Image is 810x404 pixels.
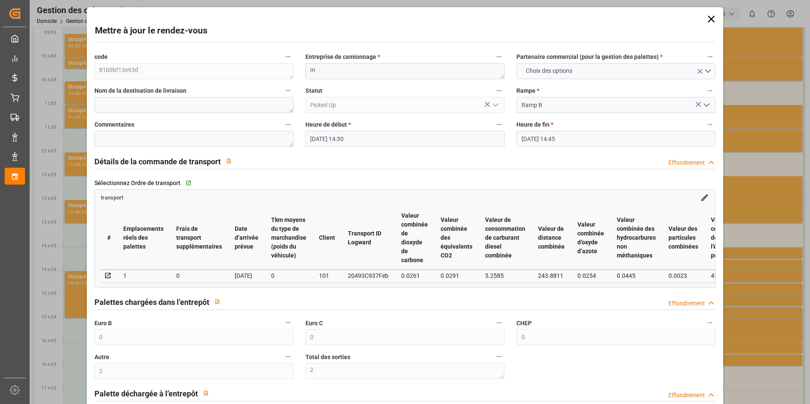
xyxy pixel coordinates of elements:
[305,63,505,79] textarea: m
[319,271,335,281] div: 101
[395,206,434,270] th: Valeur combinée de dioxyde de carbone
[577,271,604,281] div: 0.0254
[101,206,117,270] th: #
[494,51,505,62] button: Entreprise de camionnage *
[305,131,505,147] input: JJ-MM-AAAA HH :MM
[305,121,347,128] font: Heure de début
[94,320,112,327] font: Euro B
[209,293,225,310] button: View description
[176,271,222,281] div: 0
[94,354,109,360] font: Autre
[516,131,716,147] input: JJ-MM-AAAA HH :MM
[441,271,472,281] div: 0.0291
[705,119,716,130] button: Heure de fin *
[94,296,209,308] h2: Palettes chargées dans l’entrepôt
[401,271,428,281] div: 0.0261
[516,320,532,327] font: CHEP
[170,206,228,270] th: Frais de transport supplémentaires
[617,271,656,281] div: 0.0445
[489,99,502,112] button: Ouvrir le menu
[94,179,180,188] span: Sélectionnez Ordre de transport
[516,87,535,94] font: Rampe
[94,121,134,128] font: Commentaires
[516,97,716,113] input: Type à rechercher/sélectionner
[669,158,705,167] div: Effondrement
[101,194,123,200] a: transport
[283,85,294,96] button: Nom de la destination de livraison
[283,317,294,328] button: Euro B
[516,63,716,79] button: Ouvrir le menu
[705,51,716,62] button: Partenaire commercial (pour la gestion des palettes) *
[669,391,705,400] div: Effondrement
[341,206,395,270] th: Transport ID Logward
[94,156,221,167] h2: Détails de la commande de transport
[221,153,237,169] button: View description
[305,87,322,94] font: Statut
[434,206,479,270] th: Valeur combinée des équivalents CO2
[522,66,577,75] span: Choix des options
[123,271,164,281] div: 1
[571,206,610,270] th: Valeur combinée d’oxyde d’azote
[494,85,505,96] button: Statut
[94,87,186,94] font: Nom de la destination de livraison
[94,63,294,79] textarea: 81b0bf13e93d
[283,51,294,62] button: code
[479,206,532,270] th: Valeur de consommation de carburant diesel combinée
[271,271,306,281] div: 0
[705,317,716,328] button: CHEP
[494,351,505,362] button: Total des sorties
[305,363,505,379] textarea: 2
[705,206,744,270] th: Valeur combinée de l’énergie primaire
[516,121,549,128] font: Heure de fin
[235,271,258,281] div: [DATE]
[348,271,388,281] div: 20493C937Feb
[95,24,208,38] h2: Mettre à jour le rendez-vous
[538,271,565,281] div: 243.8811
[705,85,716,96] button: Rampe *
[198,385,214,401] button: View description
[283,119,294,130] button: Commentaires
[532,206,571,270] th: Valeur de distance combinée
[283,351,294,362] button: Autre
[101,194,123,201] span: transport
[610,206,662,270] th: Valeur combinée des hydrocarbures non méthaniques
[305,354,350,360] font: Total des sorties
[305,53,376,60] font: Entreprise de camionnage
[94,388,198,399] h2: Palette déchargée à l’entrepôt
[662,206,705,270] th: Valeur des particules combinées
[485,271,525,281] div: 5.2585
[305,320,323,327] font: Euro C
[228,206,265,270] th: Date d’arrivée prévue
[94,53,108,60] font: code
[313,206,341,270] th: Client
[265,206,313,270] th: Tkm moyens du type de marchandise (poids du véhicule)
[117,206,170,270] th: Emplacements réels des palettes
[669,299,705,308] div: Effondrement
[669,271,698,281] div: 0.0023
[494,119,505,130] button: Heure de début *
[700,99,713,112] button: Ouvrir le menu
[494,317,505,328] button: Euro C
[516,53,659,60] font: Partenaire commercial (pour la gestion des palettes)
[711,271,738,281] div: 454.174
[305,97,505,113] input: Type à rechercher/sélectionner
